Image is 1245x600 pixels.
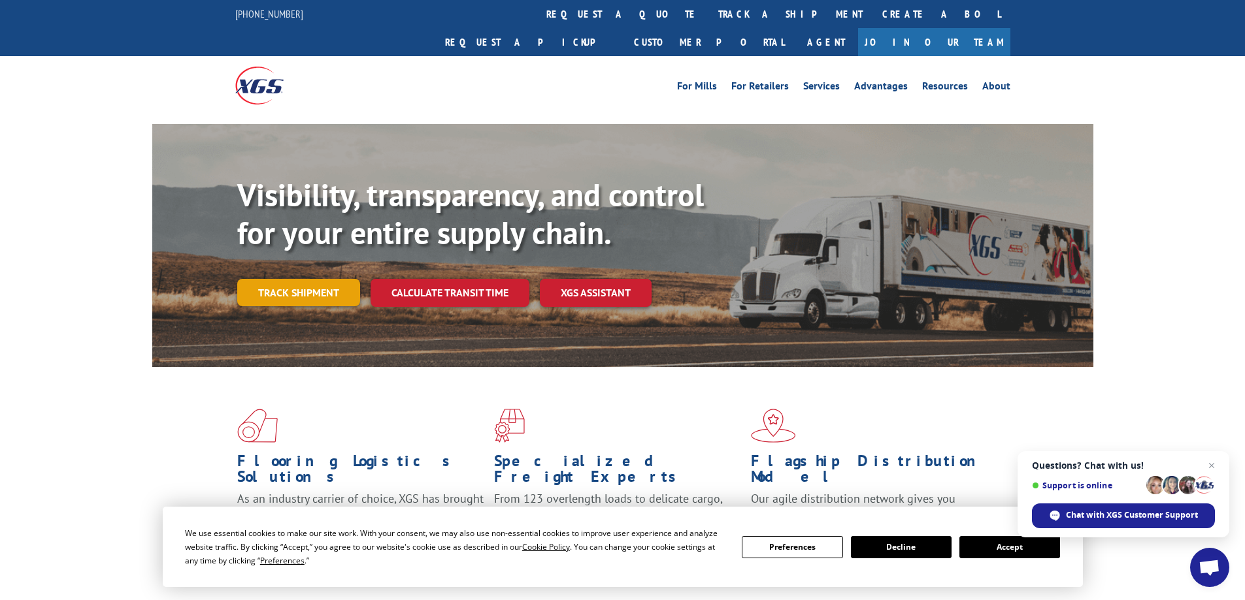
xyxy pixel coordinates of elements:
a: Customer Portal [624,28,794,56]
h1: Specialized Freight Experts [494,453,741,491]
h1: Flagship Distribution Model [751,453,998,491]
button: Accept [959,536,1060,558]
a: XGS ASSISTANT [540,279,652,307]
button: Preferences [742,536,842,558]
a: Request a pickup [435,28,624,56]
img: xgs-icon-flagship-distribution-model-red [751,409,796,443]
b: Visibility, transparency, and control for your entire supply chain. [237,174,704,253]
a: [PHONE_NUMBER] [235,7,303,20]
a: For Mills [677,81,717,95]
h1: Flooring Logistics Solutions [237,453,484,491]
button: Decline [851,536,952,558]
span: Cookie Policy [522,541,570,552]
span: Questions? Chat with us! [1032,460,1215,471]
span: Preferences [260,555,305,566]
a: Track shipment [237,279,360,306]
a: Calculate transit time [371,279,529,307]
img: xgs-icon-total-supply-chain-intelligence-red [237,409,278,443]
p: From 123 overlength loads to delicate cargo, our experienced staff knows the best way to move you... [494,491,741,549]
span: Chat with XGS Customer Support [1066,509,1198,521]
div: We use essential cookies to make our site work. With your consent, we may also use non-essential ... [185,526,726,567]
img: xgs-icon-focused-on-flooring-red [494,409,525,443]
a: Resources [922,81,968,95]
a: Services [803,81,840,95]
a: For Retailers [731,81,789,95]
span: Our agile distribution network gives you nationwide inventory management on demand. [751,491,991,522]
div: Cookie Consent Prompt [163,507,1083,587]
a: About [982,81,1010,95]
a: Agent [794,28,858,56]
a: Advantages [854,81,908,95]
span: Close chat [1204,458,1220,473]
span: Support is online [1032,481,1142,490]
a: Join Our Team [858,28,1010,56]
span: As an industry carrier of choice, XGS has brought innovation and dedication to flooring logistics... [237,491,484,537]
div: Open chat [1190,548,1229,587]
div: Chat with XGS Customer Support [1032,503,1215,528]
